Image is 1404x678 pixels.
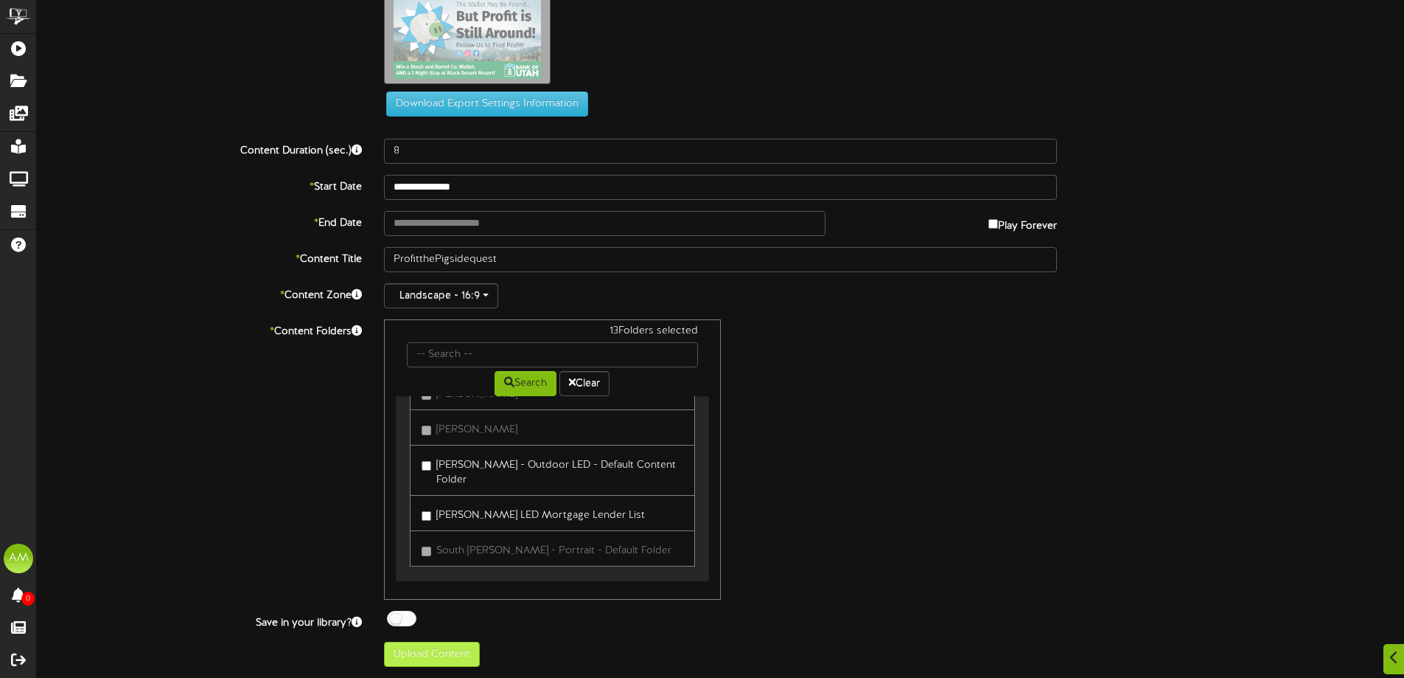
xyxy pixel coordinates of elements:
[495,371,556,396] button: Search
[4,544,33,573] div: AM
[988,219,998,229] input: Play Forever
[396,324,708,342] div: 13 Folders selected
[422,511,431,521] input: [PERSON_NAME] LED Mortgage Lender List
[379,98,588,109] a: Download Export Settings Information
[436,424,517,435] span: [PERSON_NAME]
[384,642,480,667] button: Upload Content
[21,592,35,606] span: 0
[436,389,517,400] span: [PERSON_NAME]
[26,211,373,231] label: End Date
[384,247,1057,272] input: Title of this Content
[422,461,431,471] input: [PERSON_NAME] - Outdoor LED - Default Content Folder
[436,545,671,556] span: South [PERSON_NAME] - Portrait - Default Folder
[422,547,431,556] input: South [PERSON_NAME] - Portrait - Default Folder
[422,453,682,488] label: [PERSON_NAME] - Outdoor LED - Default Content Folder
[26,247,373,267] label: Content Title
[26,319,373,339] label: Content Folders
[422,426,431,435] input: [PERSON_NAME]
[559,371,610,396] button: Clear
[988,211,1057,234] label: Play Forever
[26,611,373,631] label: Save in your library?
[26,175,373,195] label: Start Date
[422,503,645,523] label: [PERSON_NAME] LED Mortgage Lender List
[407,342,697,367] input: -- Search --
[386,91,588,117] button: Download Export Settings Information
[26,283,373,303] label: Content Zone
[384,283,498,308] button: Landscape - 16:9
[26,139,373,159] label: Content Duration (sec.)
